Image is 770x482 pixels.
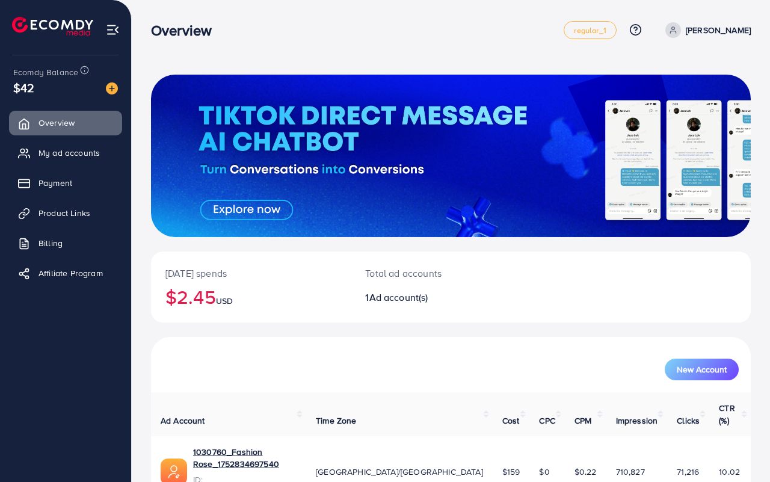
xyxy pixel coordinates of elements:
[12,17,93,36] img: logo
[365,292,486,303] h2: 1
[677,466,699,478] span: 71,216
[502,466,520,478] span: $159
[38,267,103,279] span: Affiliate Program
[165,285,336,308] h2: $2.45
[161,415,205,427] span: Ad Account
[564,21,616,39] a: regular_1
[316,415,356,427] span: Time Zone
[151,22,221,39] h3: Overview
[38,177,72,189] span: Payment
[316,466,483,478] span: [GEOGRAPHIC_DATA]/[GEOGRAPHIC_DATA]
[9,141,122,165] a: My ad accounts
[719,466,740,478] span: 10.02
[165,266,336,280] p: [DATE] spends
[9,261,122,285] a: Affiliate Program
[661,22,751,38] a: [PERSON_NAME]
[106,23,120,37] img: menu
[38,207,90,219] span: Product Links
[574,466,597,478] span: $0.22
[616,415,658,427] span: Impression
[502,415,520,427] span: Cost
[365,266,486,280] p: Total ad accounts
[677,415,700,427] span: Clicks
[38,237,63,249] span: Billing
[9,201,122,225] a: Product Links
[539,415,555,427] span: CPC
[106,82,118,94] img: image
[539,466,549,478] span: $0
[686,23,751,37] p: [PERSON_NAME]
[216,295,233,307] span: USD
[665,359,739,380] button: New Account
[616,466,645,478] span: 710,827
[9,171,122,195] a: Payment
[574,26,606,34] span: regular_1
[9,231,122,255] a: Billing
[9,111,122,135] a: Overview
[193,446,297,471] a: 1030760_Fashion Rose_1752834697540
[369,291,428,304] span: Ad account(s)
[574,415,591,427] span: CPM
[719,402,735,426] span: CTR (%)
[13,79,34,96] span: $42
[38,147,100,159] span: My ad accounts
[38,117,75,129] span: Overview
[677,365,727,374] span: New Account
[13,66,78,78] span: Ecomdy Balance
